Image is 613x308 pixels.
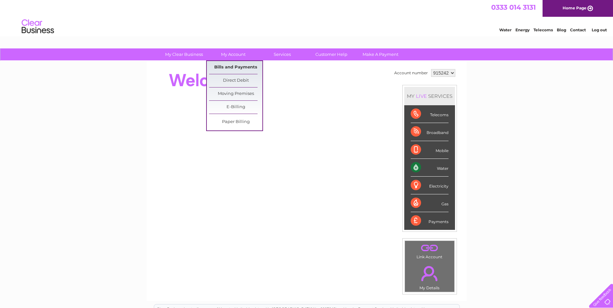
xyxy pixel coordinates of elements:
[515,27,530,32] a: Energy
[411,159,449,177] div: Water
[354,48,407,60] a: Make A Payment
[415,93,428,99] div: LIVE
[209,74,262,87] a: Direct Debit
[405,261,455,292] td: My Details
[256,48,309,60] a: Services
[404,87,455,105] div: MY SERVICES
[209,87,262,100] a: Moving Premises
[411,105,449,123] div: Telecoms
[411,194,449,212] div: Gas
[499,27,512,32] a: Water
[209,101,262,114] a: E-Billing
[411,212,449,230] div: Payments
[407,242,453,254] a: .
[407,262,453,285] a: .
[209,116,262,128] a: Paper Billing
[154,4,460,31] div: Clear Business is a trading name of Verastar Limited (registered in [GEOGRAPHIC_DATA] No. 3667643...
[157,48,211,60] a: My Clear Business
[305,48,358,60] a: Customer Help
[570,27,586,32] a: Contact
[534,27,553,32] a: Telecoms
[411,177,449,194] div: Electricity
[411,123,449,141] div: Broadband
[393,67,429,78] td: Account number
[405,241,455,261] td: Link Account
[21,17,54,36] img: logo.png
[209,61,262,74] a: Bills and Payments
[592,27,607,32] a: Log out
[206,48,260,60] a: My Account
[491,3,536,11] a: 0333 014 3131
[411,141,449,159] div: Mobile
[557,27,566,32] a: Blog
